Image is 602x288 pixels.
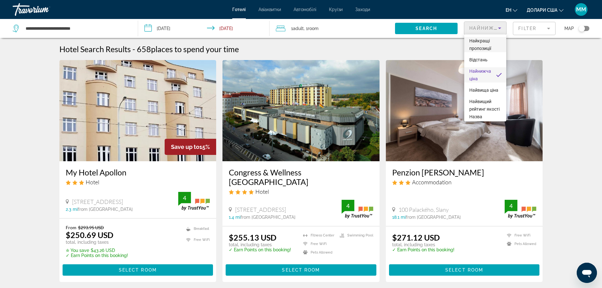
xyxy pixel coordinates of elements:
[469,69,491,81] font: Найнижча ціна
[469,88,498,93] font: Найвища ціна
[469,114,494,127] font: Назва властивості
[464,34,506,121] div: Сортувати за
[469,57,488,62] font: Відстань
[469,38,491,51] font: Найкращі пропозиції
[577,263,597,283] iframe: Кнопка запуску вікна обміну повідомленнями
[469,99,500,112] font: Найвищий рейтинг якості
